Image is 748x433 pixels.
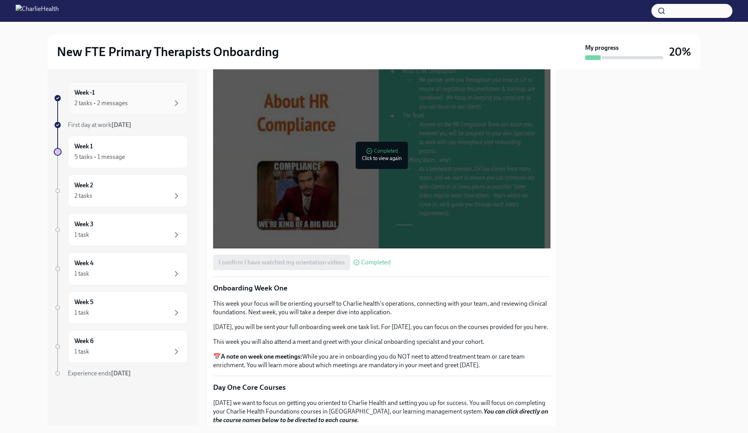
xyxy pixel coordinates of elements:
[585,44,619,52] strong: My progress
[213,382,550,393] p: Day One Core Courses
[57,44,279,60] h2: New FTE Primary Therapists Onboarding
[213,299,550,317] p: This week your focus will be orienting yourself to Charlie health's operations, connecting with y...
[54,252,188,285] a: Week 41 task
[74,99,128,107] div: 2 tasks • 2 messages
[74,298,93,306] h6: Week 5
[669,45,691,59] h3: 20%
[74,142,93,151] h6: Week 1
[74,153,125,161] div: 5 tasks • 1 message
[16,5,59,17] img: CharlieHealth
[74,308,89,317] div: 1 task
[213,399,550,424] p: [DATE] we want to focus on getting you oriented to Charlie Health and setting you up for success....
[74,337,93,345] h6: Week 6
[213,323,550,331] p: [DATE], you will be sent your full onboarding week one task list. For [DATE], you can focus on th...
[221,353,302,360] strong: A note on week one meetings:
[54,82,188,114] a: Week -12 tasks • 2 messages
[213,352,550,370] p: 📅 While you are in onboarding you do NOT neet to attend treatment team or care team enrichment. Y...
[68,370,131,377] span: Experience ends
[54,291,188,324] a: Week 51 task
[68,121,131,128] span: First day at work
[213,283,550,293] p: Onboarding Week One
[111,370,131,377] strong: [DATE]
[54,213,188,246] a: Week 31 task
[74,269,89,278] div: 1 task
[74,192,92,200] div: 2 tasks
[74,347,89,356] div: 1 task
[74,181,93,190] h6: Week 2
[74,220,93,229] h6: Week 3
[213,338,550,346] p: This week you will also attend a meet and greet with your clinical onboarding specialst and your ...
[54,136,188,168] a: Week 15 tasks • 1 message
[54,121,188,129] a: First day at work[DATE]
[74,259,93,268] h6: Week 4
[111,121,131,128] strong: [DATE]
[213,408,548,424] strong: You can click directly on the course names below to be directed to each course.
[74,231,89,239] div: 1 task
[361,259,391,266] span: Completed
[54,330,188,363] a: Week 61 task
[54,174,188,207] a: Week 22 tasks
[74,88,95,97] h6: Week -1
